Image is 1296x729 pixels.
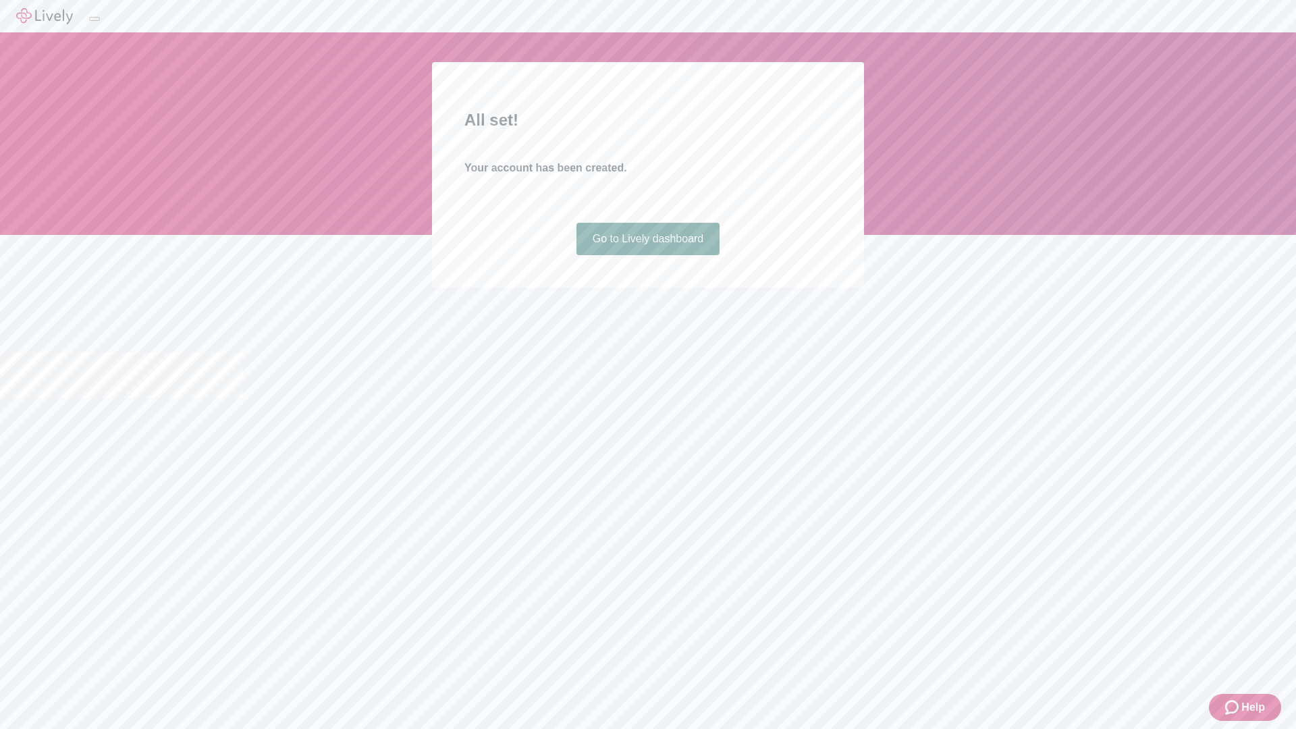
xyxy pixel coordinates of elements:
[576,223,720,255] a: Go to Lively dashboard
[1209,694,1281,721] button: Zendesk support iconHelp
[89,17,100,21] button: Log out
[1241,699,1265,715] span: Help
[16,8,73,24] img: Lively
[1225,699,1241,715] svg: Zendesk support icon
[464,160,832,176] h4: Your account has been created.
[464,108,832,132] h2: All set!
